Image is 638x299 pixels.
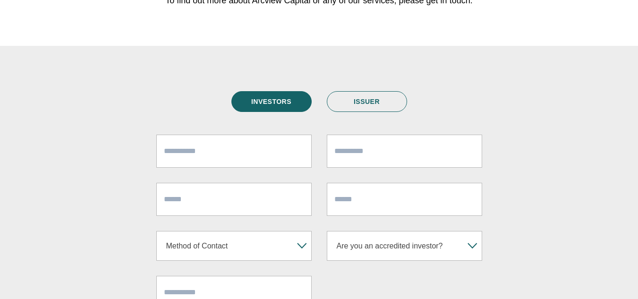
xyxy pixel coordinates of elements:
[293,231,311,260] b: ▾
[162,231,293,260] span: Method of Contact
[332,231,464,260] span: Are you an accredited investor?
[231,91,312,112] a: INVESTORS
[327,91,407,112] a: ISSUER
[464,231,482,260] b: ▾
